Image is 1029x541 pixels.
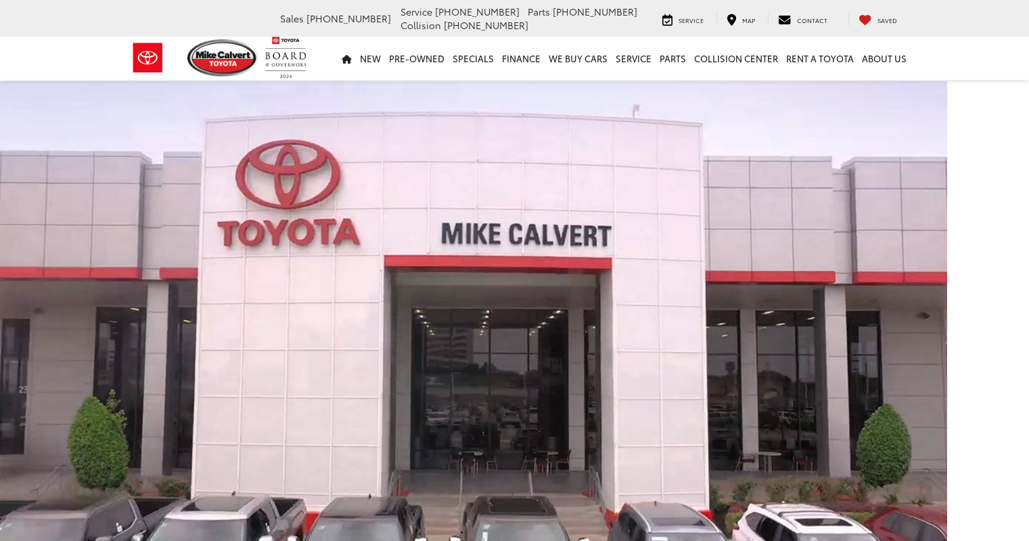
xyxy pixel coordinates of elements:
[280,12,304,25] span: Sales
[401,18,441,32] span: Collision
[768,12,838,26] a: Contact
[612,37,656,80] a: Service
[716,12,765,26] a: Map
[385,37,449,80] a: Pre-Owned
[652,12,714,26] a: Service
[690,37,782,80] a: Collision Center
[449,37,498,80] a: Specials
[877,16,897,24] span: Saved
[122,36,173,80] img: Toyota
[356,37,385,80] a: New
[498,37,545,80] a: Finance
[435,5,520,18] span: [PHONE_NUMBER]
[782,37,858,80] a: Rent a Toyota
[187,39,259,77] img: Mike Calvert Toyota
[797,16,827,24] span: Contact
[444,18,528,32] span: [PHONE_NUMBER]
[553,5,637,18] span: [PHONE_NUMBER]
[528,5,550,18] span: Parts
[306,12,391,25] span: [PHONE_NUMBER]
[545,37,612,80] a: WE BUY CARS
[338,37,356,80] a: Home
[679,16,704,24] span: Service
[401,5,432,18] span: Service
[656,37,690,80] a: Parts
[848,12,907,26] a: My Saved Vehicles
[858,37,911,80] a: About Us
[742,16,755,24] span: Map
